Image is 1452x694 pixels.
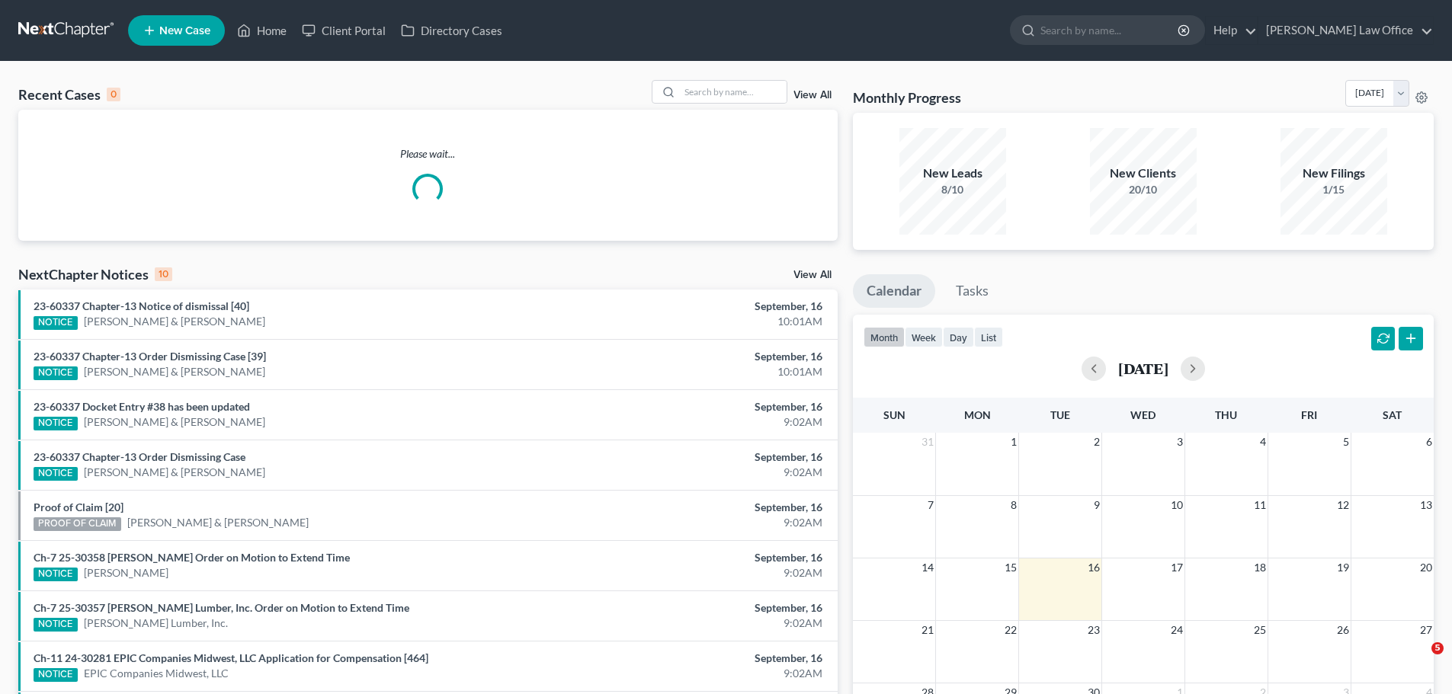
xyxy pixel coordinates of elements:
[793,270,832,280] a: View All
[1175,433,1184,451] span: 3
[34,400,250,413] a: 23-60337 Docket Entry #38 has been updated
[34,417,78,430] div: NOTICE
[1086,621,1101,639] span: 23
[569,364,822,379] div: 10:01AM
[1040,16,1180,44] input: Search by name...
[34,450,245,463] a: 23-60337 Chapter-13 Order Dismissing Case
[1206,17,1257,44] a: Help
[920,433,935,451] span: 31
[1252,621,1268,639] span: 25
[34,618,78,632] div: NOTICE
[1003,558,1018,577] span: 15
[569,299,822,314] div: September, 16
[1092,496,1101,514] span: 9
[964,408,991,421] span: Mon
[155,267,172,281] div: 10
[1258,17,1433,44] a: [PERSON_NAME] Law Office
[569,515,822,530] div: 9:02AM
[905,327,943,347] button: week
[84,414,265,430] a: [PERSON_NAME] & [PERSON_NAME]
[34,668,78,682] div: NOTICE
[18,146,838,162] p: Please wait...
[1431,642,1444,654] span: 5
[84,666,229,681] a: EPIC Companies Midwest, LLC
[943,327,974,347] button: day
[569,449,822,465] div: September, 16
[793,90,832,101] a: View All
[34,651,428,664] a: Ch-11 24-30281 EPIC Companies Midwest, LLC Application for Compensation [464]
[1281,182,1387,197] div: 1/15
[34,467,78,481] div: NOTICE
[1335,621,1351,639] span: 26
[1400,642,1437,679] iframe: Intercom live chat
[1335,496,1351,514] span: 12
[569,600,822,616] div: September, 16
[920,621,935,639] span: 21
[1301,408,1317,421] span: Fri
[899,182,1006,197] div: 8/10
[942,274,1002,308] a: Tasks
[1281,165,1387,182] div: New Filings
[294,17,393,44] a: Client Portal
[864,327,905,347] button: month
[34,299,249,312] a: 23-60337 Chapter-13 Notice of dismissal [40]
[569,550,822,565] div: September, 16
[569,414,822,430] div: 9:02AM
[1092,433,1101,451] span: 2
[84,616,228,631] a: [PERSON_NAME] Lumber, Inc.
[393,17,510,44] a: Directory Cases
[899,165,1006,182] div: New Leads
[34,517,121,531] div: PROOF OF CLAIM
[34,316,78,330] div: NOTICE
[18,265,172,283] div: NextChapter Notices
[1050,408,1070,421] span: Tue
[18,85,120,104] div: Recent Cases
[1418,558,1434,577] span: 20
[34,601,409,614] a: Ch-7 25-30357 [PERSON_NAME] Lumber, Inc. Order on Motion to Extend Time
[1169,621,1184,639] span: 24
[569,349,822,364] div: September, 16
[853,88,961,107] h3: Monthly Progress
[569,399,822,414] div: September, 16
[920,558,935,577] span: 14
[84,465,265,480] a: [PERSON_NAME] & [PERSON_NAME]
[107,88,120,101] div: 0
[34,501,123,513] a: Proof of Claim [20]
[569,565,822,580] div: 9:02AM
[1009,496,1018,514] span: 8
[1258,433,1268,451] span: 4
[1418,621,1434,639] span: 27
[1252,496,1268,514] span: 11
[84,364,265,379] a: [PERSON_NAME] & [PERSON_NAME]
[1341,433,1351,451] span: 5
[569,651,822,666] div: September, 16
[853,274,935,308] a: Calendar
[34,366,78,380] div: NOTICE
[680,81,787,103] input: Search by name...
[926,496,935,514] span: 7
[569,500,822,515] div: September, 16
[1090,165,1197,182] div: New Clients
[1086,558,1101,577] span: 16
[34,350,266,363] a: 23-60337 Chapter-13 Order Dismissing Case [39]
[1169,558,1184,577] span: 17
[1252,558,1268,577] span: 18
[34,551,350,564] a: Ch-7 25-30358 [PERSON_NAME] Order on Motion to Extend Time
[34,568,78,581] div: NOTICE
[84,314,265,329] a: [PERSON_NAME] & [PERSON_NAME]
[974,327,1003,347] button: list
[569,616,822,631] div: 9:02AM
[1130,408,1156,421] span: Wed
[569,465,822,480] div: 9:02AM
[127,515,309,530] a: [PERSON_NAME] & [PERSON_NAME]
[883,408,905,421] span: Sun
[84,565,168,580] a: [PERSON_NAME]
[1009,433,1018,451] span: 1
[1383,408,1402,421] span: Sat
[159,25,210,37] span: New Case
[229,17,294,44] a: Home
[1425,433,1434,451] span: 6
[1335,558,1351,577] span: 19
[1215,408,1237,421] span: Thu
[1418,496,1434,514] span: 13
